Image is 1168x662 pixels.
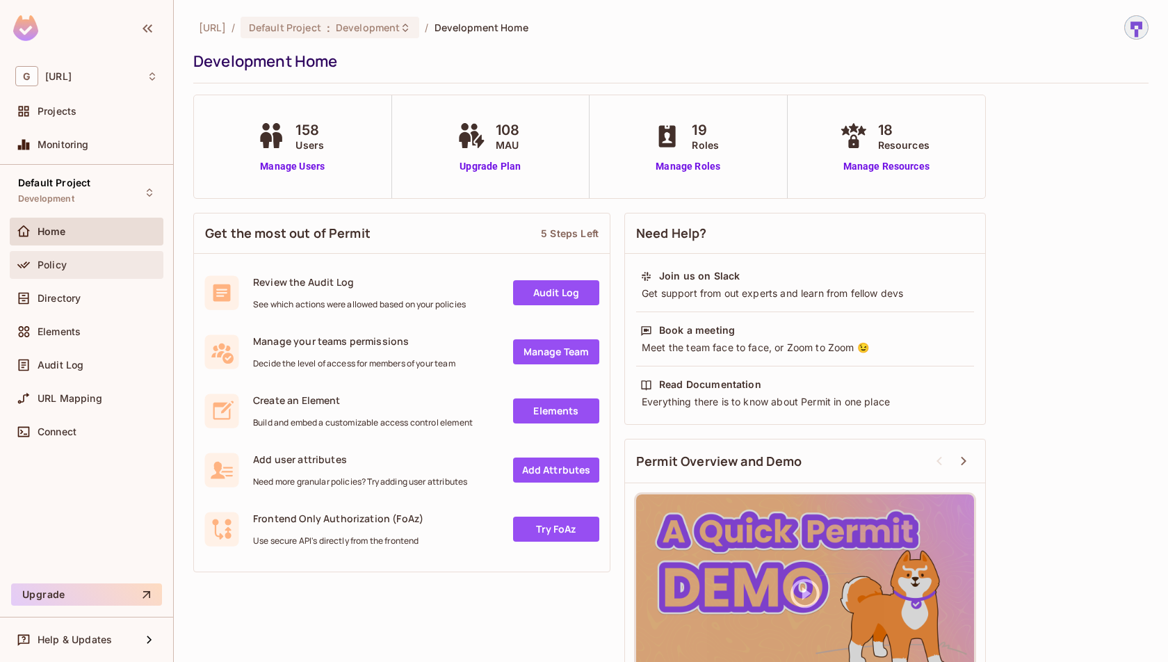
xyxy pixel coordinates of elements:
span: URL Mapping [38,393,102,404]
span: Permit Overview and Demo [636,453,802,470]
div: Get support from out experts and learn from fellow devs [640,286,970,300]
span: Elements [38,326,81,337]
span: 108 [496,120,519,140]
span: G [15,66,38,86]
span: 19 [692,120,719,140]
span: MAU [496,138,519,152]
span: the active workspace [199,21,226,34]
li: / [425,21,428,34]
div: Book a meeting [659,323,735,337]
span: Manage your teams permissions [253,334,455,348]
img: SReyMgAAAABJRU5ErkJggg== [13,15,38,41]
div: Join us on Slack [659,269,740,283]
span: Users [295,138,324,152]
span: Frontend Only Authorization (FoAz) [253,512,423,525]
span: 18 [878,120,930,140]
span: Resources [878,138,930,152]
span: Connect [38,426,76,437]
span: Development [18,193,74,204]
span: See which actions were allowed based on your policies [253,299,466,310]
span: Default Project [18,177,90,188]
span: Development Home [435,21,528,34]
li: / [232,21,235,34]
div: 5 Steps Left [541,227,599,240]
span: Get the most out of Permit [205,225,371,242]
a: Manage Resources [836,159,936,174]
a: Manage Roles [650,159,726,174]
span: : [326,22,331,33]
div: Everything there is to know about Permit in one place [640,395,970,409]
span: Use secure API's directly from the frontend [253,535,423,547]
div: Read Documentation [659,378,761,391]
a: Audit Log [513,280,599,305]
span: Directory [38,293,81,304]
img: sharmila@genworx.ai [1125,16,1148,39]
span: Review the Audit Log [253,275,466,289]
span: Default Project [249,21,321,34]
span: Development [336,21,400,34]
span: Workspace: genworx.ai [45,71,72,82]
span: Need Help? [636,225,707,242]
span: Create an Element [253,394,473,407]
span: Policy [38,259,67,271]
span: Need more granular policies? Try adding user attributes [253,476,467,487]
span: Decide the level of access for members of your team [253,358,455,369]
span: Home [38,226,66,237]
span: Add user attributes [253,453,467,466]
div: Meet the team face to face, or Zoom to Zoom 😉 [640,341,970,355]
span: Roles [692,138,719,152]
span: Monitoring [38,139,89,150]
div: Development Home [193,51,1142,72]
span: Audit Log [38,360,83,371]
a: Add Attrbutes [513,458,599,483]
a: Elements [513,398,599,423]
a: Try FoAz [513,517,599,542]
span: 158 [295,120,324,140]
a: Manage Users [254,159,331,174]
a: Manage Team [513,339,599,364]
span: Projects [38,106,76,117]
button: Upgrade [11,583,162,606]
span: Help & Updates [38,634,112,645]
a: Upgrade Plan [454,159,526,174]
span: Build and embed a customizable access control element [253,417,473,428]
